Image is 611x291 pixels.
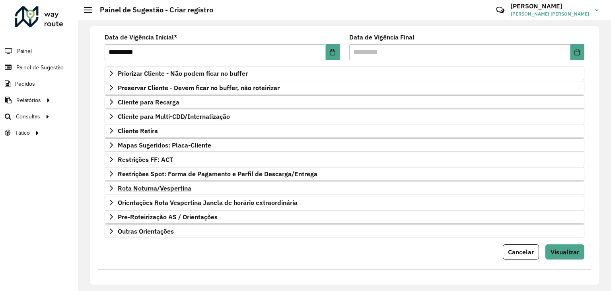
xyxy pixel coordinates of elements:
span: Pre-Roteirização AS / Orientações [118,214,218,220]
button: Choose Date [326,44,340,60]
span: Relatórios [16,96,41,104]
span: [PERSON_NAME] [PERSON_NAME] [511,10,589,18]
a: Mapas Sugeridos: Placa-Cliente [105,138,584,152]
span: Rota Noturna/Vespertina [118,185,191,191]
a: Restrições FF: ACT [105,153,584,166]
span: Restrições Spot: Forma de Pagamento e Perfil de Descarga/Entrega [118,171,317,177]
a: Outras Orientações [105,224,584,238]
label: Data de Vigência Final [349,32,414,42]
span: Cancelar [508,248,534,256]
label: Data de Vigência Inicial [105,32,177,42]
button: Cancelar [503,244,539,260]
span: Priorizar Cliente - Não podem ficar no buffer [118,70,248,77]
a: Rota Noturna/Vespertina [105,181,584,195]
a: Contato Rápido [492,2,509,19]
span: Painel [17,47,32,55]
h3: [PERSON_NAME] [511,2,589,10]
button: Visualizar [545,244,584,260]
span: Outras Orientações [118,228,174,234]
a: Cliente Retira [105,124,584,138]
span: Visualizar [551,248,579,256]
span: Preservar Cliente - Devem ficar no buffer, não roteirizar [118,85,280,91]
span: Pedidos [15,80,35,88]
a: Cliente para Multi-CDD/Internalização [105,110,584,123]
span: Cliente Retira [118,128,158,134]
a: Restrições Spot: Forma de Pagamento e Perfil de Descarga/Entrega [105,167,584,181]
a: Priorizar Cliente - Não podem ficar no buffer [105,67,584,80]
a: Orientações Rota Vespertina Janela de horário extraordinária [105,196,584,209]
a: Pre-Roteirização AS / Orientações [105,210,584,224]
a: Preservar Cliente - Devem ficar no buffer, não roteirizar [105,81,584,94]
span: Consultas [16,112,40,121]
span: Painel de Sugestão [16,63,64,72]
span: Orientações Rota Vespertina Janela de horário extraordinária [118,199,298,206]
span: Restrições FF: ACT [118,156,173,163]
span: Cliente para Recarga [118,99,179,105]
span: Tático [15,129,30,137]
span: Cliente para Multi-CDD/Internalização [118,113,230,120]
a: Cliente para Recarga [105,95,584,109]
h2: Painel de Sugestão - Criar registro [92,6,213,14]
button: Choose Date [570,44,584,60]
span: Mapas Sugeridos: Placa-Cliente [118,142,211,148]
